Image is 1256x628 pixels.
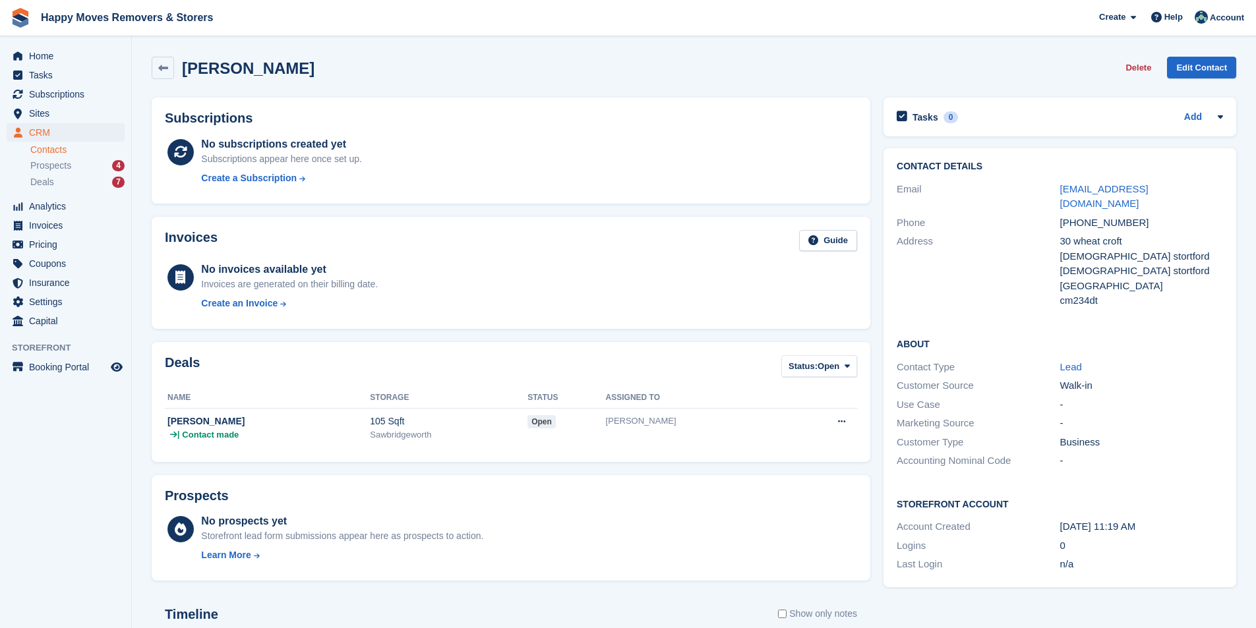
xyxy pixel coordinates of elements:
div: Customer Source [897,378,1060,393]
div: - [1060,453,1223,469]
a: [EMAIL_ADDRESS][DOMAIN_NAME] [1060,183,1149,210]
th: Storage [370,387,527,409]
span: Settings [29,293,108,311]
a: menu [7,312,125,330]
div: 105 Sqft [370,414,527,428]
div: No subscriptions created yet [201,136,362,152]
span: Open [818,360,839,373]
div: - [1060,397,1223,413]
div: [PHONE_NUMBER] [1060,215,1223,231]
a: menu [7,293,125,311]
th: Status [527,387,605,409]
a: Learn More [201,548,483,562]
a: Guide [799,230,857,252]
a: Lead [1060,361,1082,372]
div: Create an Invoice [201,297,278,310]
div: [DEMOGRAPHIC_DATA] stortford [1060,264,1223,279]
div: No invoices available yet [201,262,378,277]
span: Tasks [29,66,108,84]
div: [DATE] 11:19 AM [1060,519,1223,534]
h2: Storefront Account [897,497,1223,510]
button: Delete [1120,57,1156,78]
a: Prospects 4 [30,159,125,173]
div: No prospects yet [201,513,483,529]
span: Invoices [29,216,108,235]
input: Show only notes [778,607,787,621]
span: Analytics [29,197,108,215]
div: Learn More [201,548,251,562]
span: open [527,415,556,428]
div: 0 [1060,538,1223,554]
a: Create an Invoice [201,297,378,310]
h2: Prospects [165,488,229,503]
a: menu [7,123,125,142]
div: Logins [897,538,1060,554]
th: Assigned to [606,387,787,409]
div: [PERSON_NAME] [167,414,370,428]
h2: Timeline [165,607,218,622]
a: menu [7,197,125,215]
label: Show only notes [778,607,857,621]
a: menu [7,66,125,84]
div: Create a Subscription [201,171,297,185]
a: menu [7,273,125,292]
a: Deals 7 [30,175,125,189]
div: Contact Type [897,360,1060,375]
span: Help [1164,11,1183,24]
h2: Contact Details [897,161,1223,172]
span: Subscriptions [29,85,108,103]
a: menu [7,85,125,103]
a: menu [7,235,125,254]
span: Capital [29,312,108,330]
span: Prospects [30,159,71,172]
h2: Tasks [912,111,938,123]
span: Pricing [29,235,108,254]
a: Happy Moves Removers & Storers [36,7,218,28]
a: menu [7,254,125,273]
div: [DEMOGRAPHIC_DATA] stortford [1060,249,1223,264]
a: Edit Contact [1167,57,1236,78]
span: Account [1210,11,1244,24]
div: [GEOGRAPHIC_DATA] [1060,279,1223,294]
a: menu [7,216,125,235]
span: Coupons [29,254,108,273]
div: Address [897,234,1060,308]
div: 0 [943,111,959,123]
div: Marketing Source [897,416,1060,431]
a: menu [7,358,125,376]
span: Status: [789,360,818,373]
a: Add [1184,110,1202,125]
div: Customer Type [897,435,1060,450]
span: Sites [29,104,108,123]
h2: Subscriptions [165,111,857,126]
div: 4 [112,160,125,171]
div: Last Login [897,557,1060,572]
div: Account Created [897,519,1060,534]
div: - [1060,416,1223,431]
div: cm234dt [1060,293,1223,308]
span: Storefront [12,341,131,355]
div: Phone [897,215,1060,231]
span: Booking Portal [29,358,108,376]
div: Use Case [897,397,1060,413]
a: Preview store [109,359,125,375]
span: | [177,428,179,442]
a: menu [7,104,125,123]
a: menu [7,47,125,65]
div: Email [897,182,1060,212]
div: Accounting Nominal Code [897,453,1060,469]
div: Walk-in [1060,378,1223,393]
a: Create a Subscription [201,171,362,185]
h2: [PERSON_NAME] [182,59,314,77]
div: Storefront lead form submissions appear here as prospects to action. [201,529,483,543]
div: 30 wheat croft [1060,234,1223,249]
div: n/a [1060,557,1223,572]
div: [PERSON_NAME] [606,414,787,428]
div: 7 [112,177,125,188]
div: Sawbridgeworth [370,428,527,442]
div: Subscriptions appear here once set up. [201,152,362,166]
div: Invoices are generated on their billing date. [201,277,378,291]
a: Contacts [30,144,125,156]
span: Insurance [29,273,108,292]
div: Business [1060,435,1223,450]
